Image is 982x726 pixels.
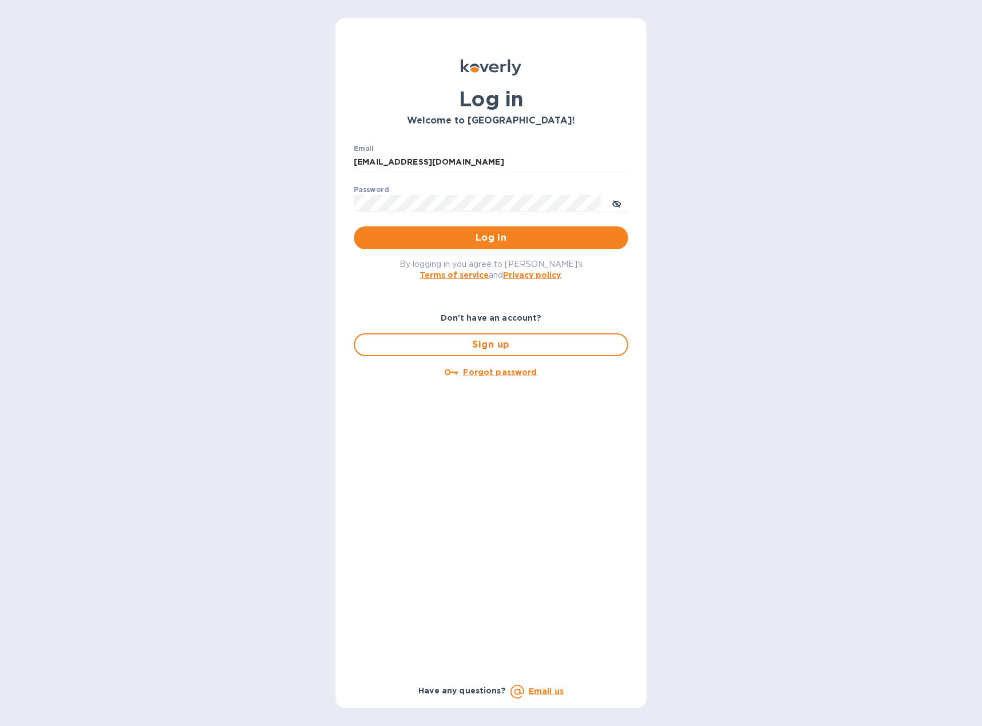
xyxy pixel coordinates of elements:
input: Enter email address [354,154,628,171]
a: Email us [529,687,564,696]
b: Have any questions? [418,686,506,695]
u: Forgot password [463,368,537,377]
label: Email [354,145,374,152]
button: Log in [354,226,628,249]
button: Sign up [354,333,628,356]
h3: Welcome to [GEOGRAPHIC_DATA]! [354,115,628,126]
label: Password [354,186,389,193]
a: Terms of service [420,270,489,280]
span: Log in [363,231,619,245]
span: Sign up [364,338,618,352]
button: toggle password visibility [605,192,628,214]
b: Don't have an account? [441,313,542,322]
img: Koverly [461,59,521,75]
h1: Log in [354,87,628,111]
a: Privacy policy [503,270,561,280]
span: By logging in you agree to [PERSON_NAME]'s and . [400,260,583,280]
